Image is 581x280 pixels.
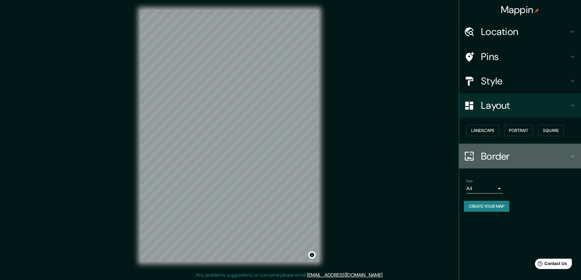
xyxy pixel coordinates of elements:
[504,125,533,136] button: Portrait
[501,4,540,16] h4: Mappin
[466,125,499,136] button: Landscape
[459,44,581,69] div: Pins
[196,271,383,279] p: Any problems, suggestions, or concerns please email .
[481,26,569,38] h4: Location
[464,201,509,212] button: Create your map
[308,251,316,259] button: Toggle attribution
[527,256,574,273] iframe: Help widget launcher
[481,150,569,162] h4: Border
[481,51,569,63] h4: Pins
[459,144,581,168] div: Border
[459,93,581,118] div: Layout
[383,271,384,279] div: .
[307,272,382,278] a: [EMAIL_ADDRESS][DOMAIN_NAME]
[534,8,539,13] img: pin-icon.png
[466,178,473,183] label: Size
[481,99,569,112] h4: Layout
[538,125,564,136] button: Square
[459,19,581,44] div: Location
[459,69,581,93] div: Style
[466,184,503,193] div: A4
[140,10,319,262] canvas: Map
[384,271,386,279] div: .
[481,75,569,87] h4: Style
